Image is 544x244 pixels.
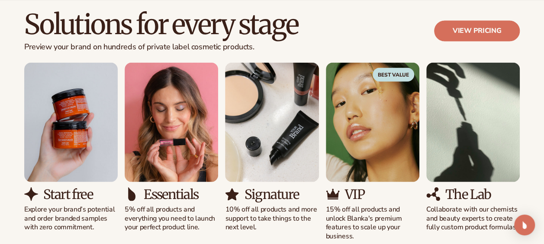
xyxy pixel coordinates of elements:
[225,62,319,231] div: 3 / 5
[426,62,520,231] div: 5 / 5
[326,187,340,201] img: Shopify Image 17
[244,187,299,201] h3: Signature
[426,205,520,231] p: Collaborate with our chemists and beauty experts to create fully custom product formulas.
[144,187,198,201] h3: Essentials
[225,62,319,182] img: Shopify Image 14
[445,187,491,201] h3: The Lab
[125,205,218,231] p: 5% off all products and everything you need to launch your perfect product line.
[24,187,38,201] img: Shopify Image 11
[326,62,419,241] div: 4 / 5
[43,187,93,201] h3: Start free
[24,62,118,182] img: Shopify Image 10
[514,215,535,235] div: Open Intercom Messenger
[345,187,364,201] h3: VIP
[125,62,218,231] div: 2 / 5
[326,62,419,182] img: Shopify Image 16
[24,205,118,231] p: Explore your brand’s potential and order branded samples with zero commitment.
[434,20,520,41] a: View pricing
[225,205,319,231] p: 10% off all products and more support to take things to the next level.
[426,187,440,201] img: Shopify Image 19
[24,10,298,39] h2: Solutions for every stage
[125,62,218,182] img: Shopify Image 12
[125,187,138,201] img: Shopify Image 13
[225,187,239,201] img: Shopify Image 15
[426,62,520,182] img: Shopify Image 18
[24,62,118,231] div: 1 / 5
[326,205,419,241] p: 15% off all products and unlock Blanka's premium features to scale up your business.
[373,67,414,81] span: Best Value
[24,42,298,52] p: Preview your brand on hundreds of private label cosmetic products.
